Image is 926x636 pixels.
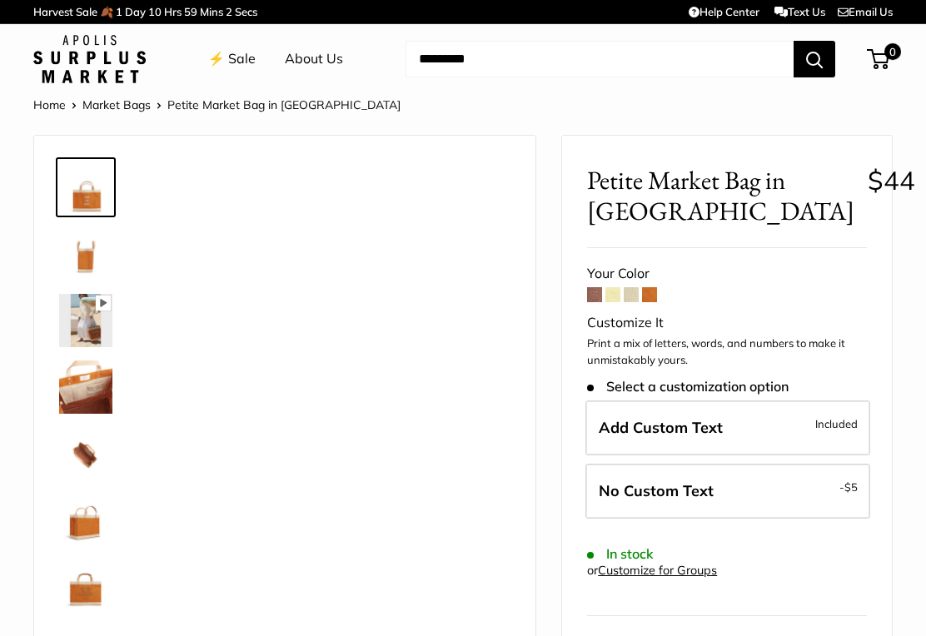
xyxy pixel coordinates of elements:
img: Petite Market Bag in Cognac [59,494,112,547]
a: Petite Market Bag in Cognac [56,490,116,550]
span: Included [815,414,858,434]
span: 10 [148,5,162,18]
input: Search... [406,41,794,77]
a: Text Us [774,5,825,18]
div: Customize It [587,311,867,335]
a: Help Center [689,5,759,18]
span: Mins [200,5,223,18]
span: In stock [587,546,653,562]
img: Petite Market Bag in Cognac [59,161,112,214]
span: Petite Market Bag in [GEOGRAPHIC_DATA] [167,97,401,112]
a: Petite Market Bag in Cognac [56,424,116,484]
a: Market Bags [82,97,151,112]
span: 59 [184,5,197,18]
label: Leave Blank [585,464,870,519]
a: Petite Market Bag in Cognac [56,357,116,417]
span: Add Custom Text [599,418,723,437]
span: - [839,477,858,497]
img: Petite Market Bag in Cognac [59,560,112,614]
a: ⚡️ Sale [208,47,256,72]
span: $5 [844,480,858,494]
span: Select a customization option [587,379,788,395]
a: Petite Market Bag in Cognac [56,224,116,284]
span: 0 [884,43,901,60]
nav: Breadcrumb [33,94,401,116]
a: Home [33,97,66,112]
a: Petite Market Bag in Cognac [56,557,116,617]
div: or [587,559,717,582]
a: About Us [285,47,343,72]
span: Secs [235,5,257,18]
img: Petite Market Bag in Cognac [59,427,112,480]
span: 1 [116,5,122,18]
button: Search [794,41,835,77]
label: Add Custom Text [585,400,870,455]
div: Your Color [587,261,867,286]
img: Petite Market Bag in Cognac [59,360,112,414]
img: Petite Market Bag in Cognac [59,227,112,281]
img: Petite Market Bag in Cognac [59,294,112,347]
p: Print a mix of letters, words, and numbers to make it unmistakably yours. [587,335,867,368]
img: Apolis: Surplus Market [33,35,146,83]
a: 0 [869,49,889,69]
a: Petite Market Bag in Cognac [56,291,116,350]
span: Day [125,5,146,18]
a: Petite Market Bag in Cognac [56,157,116,217]
span: $44 [868,164,915,196]
span: Hrs [164,5,182,18]
a: Email Us [838,5,893,18]
a: Customize for Groups [598,563,717,578]
span: Petite Market Bag in [GEOGRAPHIC_DATA] [587,165,854,226]
span: 2 [226,5,232,18]
span: No Custom Text [599,481,714,500]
